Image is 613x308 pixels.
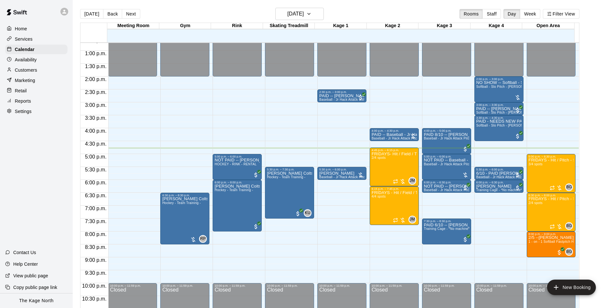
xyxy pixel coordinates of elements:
span: Recurring event [393,218,398,223]
div: 10:00 p.m. – 11:59 p.m. [162,284,207,287]
span: 6:30 p.m. [83,193,108,198]
div: 2:00 p.m. – 3:00 p.m. [476,77,522,81]
div: 6:30 p.m. – 8:00 p.m.: FRIDAYS - Hit / Pitch - Softball Program - 14U-16U [527,193,576,231]
p: Customers [15,67,37,73]
div: Kage 1 [315,23,366,29]
span: 1:00 p.m. [83,51,108,56]
p: Contact Us [13,249,36,256]
a: Calendar [5,45,68,54]
div: 4:00 p.m. – 5:00 p.m.: PAID 8/10 -- Joanna Poweska [422,128,471,154]
span: RP [200,236,206,242]
div: Kage 4 [470,23,522,29]
div: 6:30 p.m. – 8:30 p.m.: Hockey - Team Training - [160,193,209,244]
div: Brittani Goettsch [565,222,573,230]
div: 2:00 p.m. – 3:00 p.m.: NO SHOW -- Softball - Slo Pitch - Hopper Fed Pitching Machines [474,77,523,102]
div: 7:30 p.m. – 8:30 p.m. [424,220,469,223]
span: Baseball - Jr Hack Attack Pitching Machine - Perfect for all ages and skill levels! [424,188,547,192]
span: 7:00 p.m. [83,206,108,211]
div: Services [5,34,68,44]
div: 3:30 p.m. – 4:30 p.m.: PAID - NEEDS NEW PACKAGE Isabelle Nadeau [474,115,523,141]
div: Skating Treadmill [263,23,315,29]
div: 5:30 p.m. – 7:30 p.m.: Hockey - Team Training - [265,167,314,219]
div: 10:00 p.m. – 11:59 p.m. [110,284,155,287]
div: 2:30 p.m. – 3:00 p.m. [319,90,365,94]
div: 6:15 p.m. – 7:45 p.m.: FRIDAYS - Hit / Field / Throw - Baseball Program - 7U-9U [370,186,419,225]
div: Brittani Goettsch [565,183,573,191]
span: All customers have paid [253,172,259,178]
div: Retail [5,86,68,96]
span: 1:30 p.m. [83,64,108,69]
div: 3:30 p.m. – 4:30 p.m. [476,116,522,119]
div: Kage 3 [418,23,470,29]
span: All customers have paid [556,249,563,256]
div: J.D. McGivern [408,216,416,223]
div: 6:00 p.m. – 6:30 p.m.: NOT PAID -- Scott Harding [422,180,471,193]
span: Baseball - Jr Hack Attack Pitching Machine - Perfect for all ages and skill levels! [372,137,494,140]
div: 3:00 p.m. – 3:30 p.m.: PAID -- Paula Wright [474,102,523,115]
div: J.D. McGivern [408,177,416,185]
span: Recurring event [550,185,555,190]
span: 7:30 p.m. [83,219,108,224]
span: All customers have paid [462,146,469,152]
div: 5:30 p.m. – 6:00 p.m.: Baseball - Jr Hack Attack Pitching Machine - Perfect for all ages and skil... [317,167,366,180]
div: Settings [5,107,68,116]
div: 10:00 p.m. – 11:59 p.m. [372,284,417,287]
span: 2:30 p.m. [83,89,108,95]
span: 2:00 p.m. [83,77,108,82]
p: Help Center [13,261,38,267]
div: 10:00 p.m. – 11:59 p.m. [319,284,365,287]
div: 10:00 p.m. – 11:59 p.m. [476,284,522,287]
div: 5:30 p.m. – 7:30 p.m. [267,168,312,171]
div: 5:30 p.m. – 6:00 p.m. [476,168,522,171]
a: Reports [5,96,68,106]
span: 10:30 p.m. [80,296,108,302]
span: Softball - Slo Pitch - [PERSON_NAME] Fed Pitching Machine [476,111,570,114]
span: BG [566,249,572,255]
a: Home [5,24,68,34]
span: 5:30 p.m. [83,167,108,172]
span: Baseball - Jr Hack Attack with Feeder - DO NOT NEED SECOND PERSON [319,98,435,101]
div: Customers [5,65,68,75]
span: All customers have paid [514,185,521,191]
span: 9:00 p.m. [83,257,108,263]
span: All customers have paid [253,223,259,230]
button: [DATE] [80,9,103,19]
span: Recurring event [550,224,555,229]
span: Baseball - Jr Hack Attack Pitching Machine - Perfect for all ages and skill levels! [476,175,599,179]
div: 6:00 p.m. – 6:30 p.m. [424,181,469,184]
span: Softball - Slo Pitch - [PERSON_NAME] Fed Pitching Machine [476,124,570,127]
span: HOCKEY - RINK - RENTAL [215,162,257,166]
p: Copy public page link [13,284,57,291]
span: 4:30 p.m. [83,141,108,147]
span: All customers have paid [357,94,364,101]
div: 4:00 p.m. – 4:30 p.m. [372,129,417,132]
div: 4:45 p.m. – 6:15 p.m.: FRIDAYS- Hit / Field / Throw - Baseball Program - 7U-9U [370,148,419,186]
span: Hockey - Team Training - [215,188,253,192]
span: JM [409,216,415,223]
div: Kyle Unitas [304,209,312,217]
div: Meeting Room [107,23,159,29]
div: 4:45 p.m. – 6:15 p.m. [372,149,417,152]
span: BG [566,184,572,190]
div: 6:00 p.m. – 6:30 p.m. [476,181,522,184]
span: 3:30 p.m. [83,115,108,121]
div: 6:30 p.m. – 8:00 p.m. [529,194,574,197]
span: 8:00 p.m. [83,231,108,237]
div: Rink [211,23,263,29]
span: Baseball - Jr Hack Attack Pitching Machine - Perfect for all ages and skill levels! [424,137,547,140]
div: Availability [5,55,68,65]
div: 8:00 p.m. – 9:00 p.m.: 2/5 --Matt Laurie [527,231,576,257]
span: BG [566,223,572,229]
div: 6:00 p.m. – 8:00 p.m.: Hockey - Team Training - [213,180,262,231]
div: 5:30 p.m. – 6:00 p.m. [319,168,365,171]
span: J.D. McGivern [411,216,416,223]
span: Baseball - Jr Hack Attack Pitching Machine - Perfect for all ages and skill levels! [319,175,442,179]
span: Recurring event [393,179,398,184]
p: Calendar [15,46,35,53]
p: View public page [13,272,48,279]
div: 3:00 p.m. – 3:30 p.m. [476,103,522,107]
button: Day [503,9,520,19]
